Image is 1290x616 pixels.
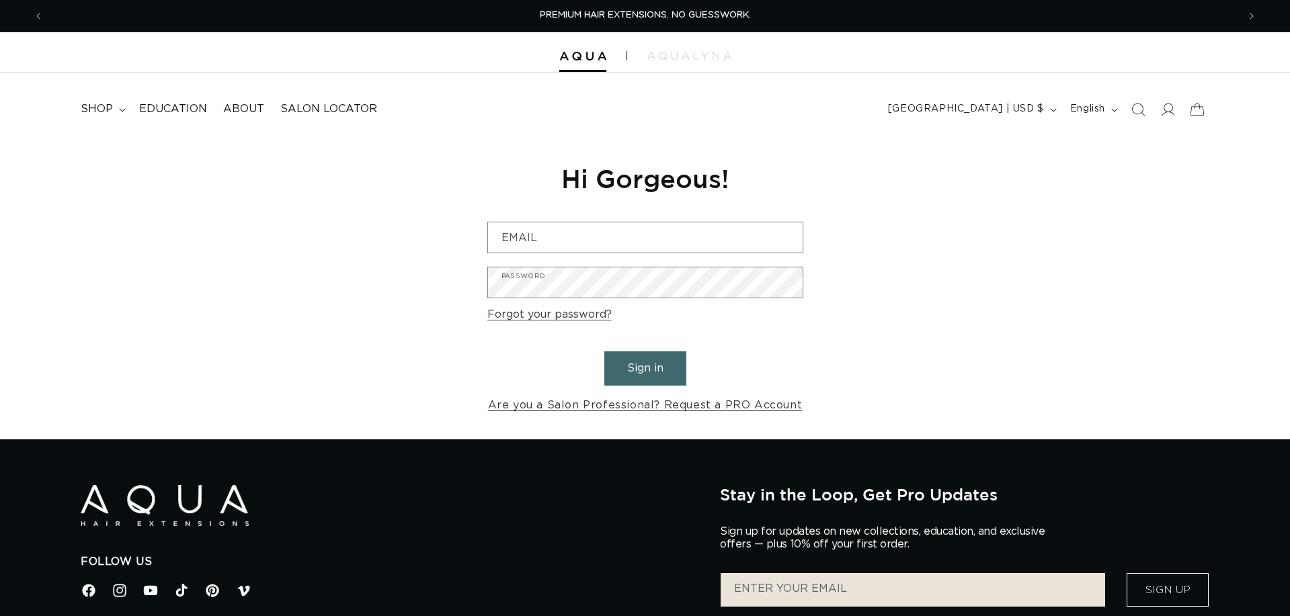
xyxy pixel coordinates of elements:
[604,351,686,386] button: Sign in
[721,573,1105,607] input: ENTER YOUR EMAIL
[488,222,803,253] input: Email
[215,94,272,124] a: About
[1237,3,1266,29] button: Next announcement
[24,3,53,29] button: Previous announcement
[647,52,731,60] img: aqualyna.com
[488,396,803,415] a: Are you a Salon Professional? Request a PRO Account
[888,102,1044,116] span: [GEOGRAPHIC_DATA] | USD $
[73,94,131,124] summary: shop
[1062,97,1123,122] button: English
[1070,102,1105,116] span: English
[720,485,1209,504] h2: Stay in the Loop, Get Pro Updates
[223,102,264,116] span: About
[540,11,751,19] span: PREMIUM HAIR EXTENSIONS. NO GUESSWORK.
[272,94,385,124] a: Salon Locator
[81,102,113,116] span: shop
[131,94,215,124] a: Education
[1123,95,1153,124] summary: Search
[487,162,803,195] h1: Hi Gorgeous!
[139,102,207,116] span: Education
[81,555,700,569] h2: Follow Us
[720,525,1056,551] p: Sign up for updates on new collections, education, and exclusive offers — plus 10% off your first...
[1223,552,1290,616] iframe: Chat Widget
[81,485,249,526] img: Aqua Hair Extensions
[487,305,612,324] a: Forgot your password?
[1127,573,1209,607] button: Sign Up
[880,97,1062,122] button: [GEOGRAPHIC_DATA] | USD $
[559,52,606,61] img: Aqua Hair Extensions
[280,102,377,116] span: Salon Locator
